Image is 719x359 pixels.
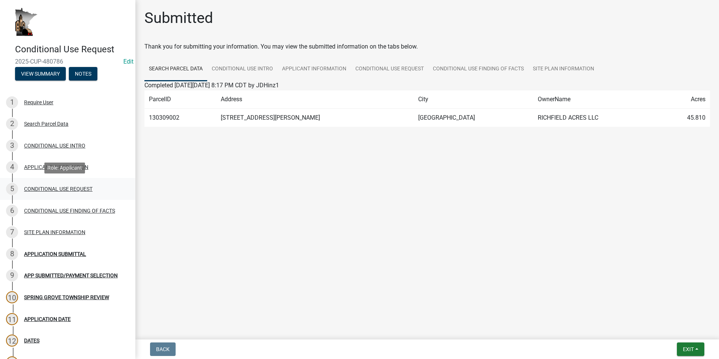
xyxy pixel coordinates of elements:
div: 7 [6,226,18,238]
td: 130309002 [144,109,216,127]
a: CONDITIONAL USE FINDING OF FACTS [428,57,528,81]
div: CONDITIONAL USE FINDING OF FACTS [24,208,115,213]
div: APPLICANT INFORMATION [24,164,88,170]
td: Acres [660,90,710,109]
div: Search Parcel Data [24,121,68,126]
wm-modal-confirm: Summary [15,71,66,77]
div: APPLICATION DATE [24,316,71,322]
div: 10 [6,291,18,303]
a: APPLICANT INFORMATION [278,57,351,81]
div: Role: Applicant [44,163,85,173]
td: OwnerName [533,90,660,109]
td: [STREET_ADDRESS][PERSON_NAME] [216,109,413,127]
div: 2 [6,118,18,130]
div: Thank you for submitting your information. You may view the submitted information on the tabs below. [144,42,710,51]
div: 12 [6,335,18,347]
div: DATES [24,338,39,343]
span: Completed [DATE][DATE] 8:17 PM CDT by JDHinz1 [144,82,279,89]
button: Exit [677,342,704,356]
div: APP SUBMITTED/PAYMENT SELECTION [24,273,118,278]
button: Notes [69,67,97,81]
div: SITE PLAN INFORMATION [24,230,85,235]
div: CONDITIONAL USE INTRO [24,143,85,148]
div: 6 [6,205,18,217]
a: CONDITIONAL USE REQUEST [351,57,428,81]
div: SPRING GROVE TOWNSHIP REVIEW [24,295,109,300]
span: Exit [683,346,694,352]
td: Address [216,90,413,109]
a: Search Parcel Data [144,57,207,81]
wm-modal-confirm: Edit Application Number [123,58,133,65]
a: SITE PLAN INFORMATION [528,57,599,81]
div: Require User [24,100,53,105]
div: 11 [6,313,18,325]
a: CONDITIONAL USE INTRO [207,57,278,81]
button: Back [150,342,176,356]
div: 9 [6,269,18,281]
div: APPLICATION SUBMITTAL [24,251,86,257]
button: View Summary [15,67,66,81]
img: Houston County, Minnesota [15,8,38,36]
div: 5 [6,183,18,195]
wm-modal-confirm: Notes [69,71,97,77]
div: 8 [6,248,18,260]
a: Edit [123,58,133,65]
td: 45.810 [660,109,710,127]
td: City [414,90,534,109]
td: [GEOGRAPHIC_DATA] [414,109,534,127]
div: 1 [6,96,18,108]
span: Back [156,346,170,352]
h1: Submitted [144,9,213,27]
div: 4 [6,161,18,173]
div: 3 [6,140,18,152]
h4: Conditional Use Request [15,44,129,55]
span: 2025-CUP-480786 [15,58,120,65]
td: RICHFIELD ACRES LLC [533,109,660,127]
div: CONDITIONAL USE REQUEST [24,186,93,192]
td: ParcelID [144,90,216,109]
